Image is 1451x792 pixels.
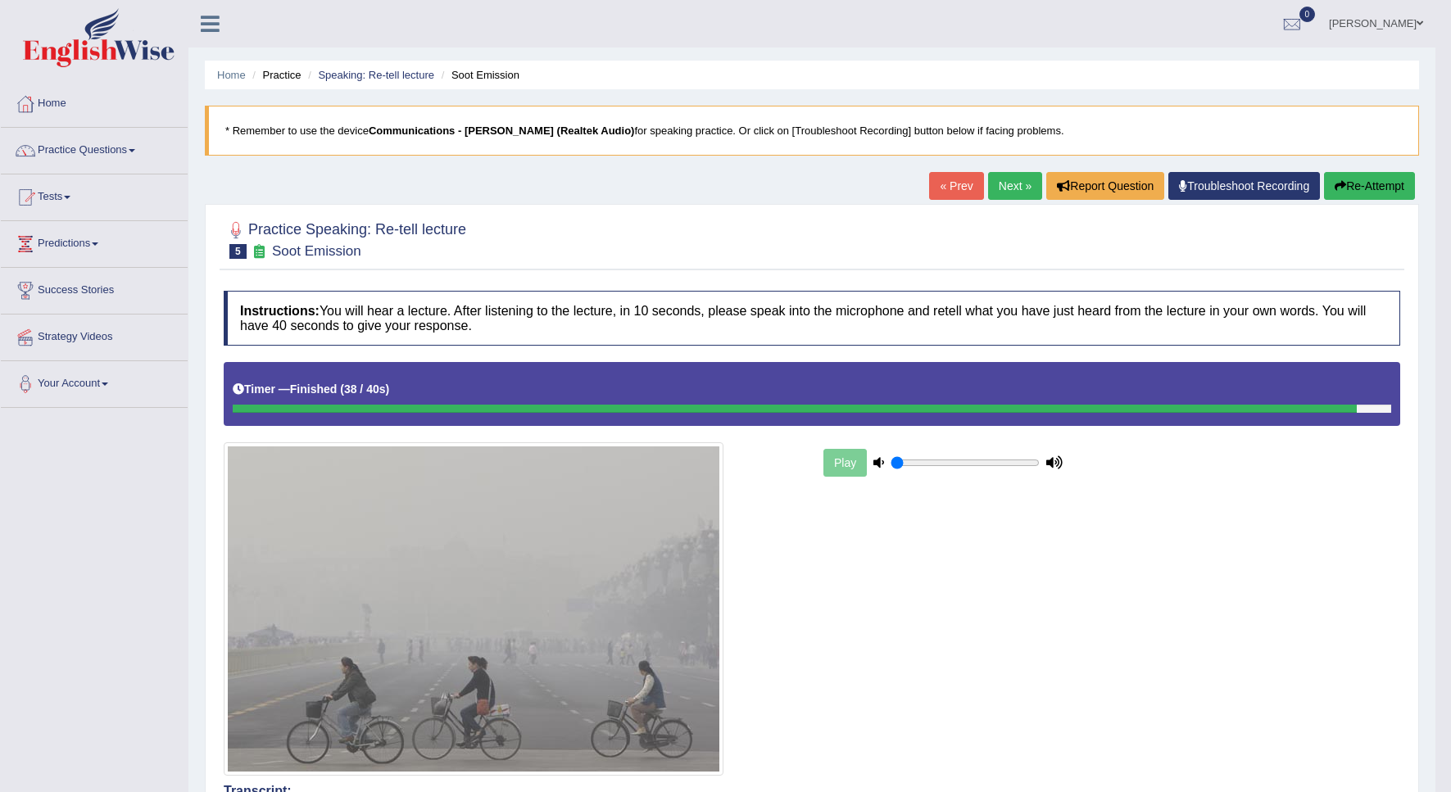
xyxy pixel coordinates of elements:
[290,382,338,396] b: Finished
[1,315,188,355] a: Strategy Videos
[929,172,983,200] a: « Prev
[229,244,247,259] span: 5
[1299,7,1316,22] span: 0
[224,291,1400,346] h4: You will hear a lecture. After listening to the lecture, in 10 seconds, please speak into the mic...
[1046,172,1164,200] button: Report Question
[369,124,635,137] b: Communications - [PERSON_NAME] (Realtek Audio)
[1168,172,1320,200] a: Troubleshoot Recording
[248,67,301,83] li: Practice
[205,106,1419,156] blockquote: * Remember to use the device for speaking practice. Or click on [Troubleshoot Recording] button b...
[1,268,188,309] a: Success Stories
[1,81,188,122] a: Home
[233,383,389,396] h5: Timer —
[272,243,361,259] small: Soot Emission
[1,174,188,215] a: Tests
[988,172,1042,200] a: Next »
[340,382,344,396] b: (
[1,221,188,262] a: Predictions
[251,244,268,260] small: Exam occurring question
[1324,172,1415,200] button: Re-Attempt
[344,382,386,396] b: 38 / 40s
[1,128,188,169] a: Practice Questions
[1,361,188,402] a: Your Account
[224,218,466,259] h2: Practice Speaking: Re-tell lecture
[386,382,390,396] b: )
[240,304,320,318] b: Instructions:
[217,69,246,81] a: Home
[318,69,434,81] a: Speaking: Re-tell lecture
[438,67,519,83] li: Soot Emission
